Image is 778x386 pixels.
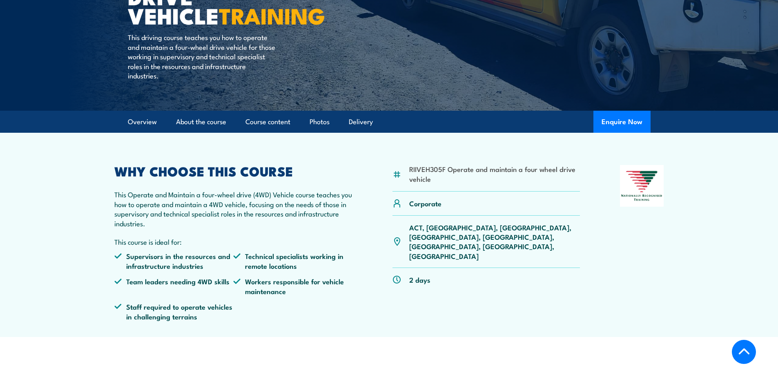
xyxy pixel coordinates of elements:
[114,165,353,176] h2: WHY CHOOSE THIS COURSE
[114,251,234,270] li: Supervisors in the resources and infrastructure industries
[233,277,352,296] li: Workers responsible for vehicle maintenance
[409,275,430,284] p: 2 days
[349,111,373,133] a: Delivery
[128,111,157,133] a: Overview
[409,199,441,208] p: Corporate
[620,165,664,207] img: Nationally Recognised Training logo.
[593,111,651,133] button: Enquire Now
[176,111,226,133] a: About the course
[114,302,234,321] li: Staff required to operate vehicles in challenging terrains
[233,251,352,270] li: Technical specialists working in remote locations
[114,190,353,228] p: This Operate and Maintain a four-wheel drive (4WD) Vehicle course teaches you how to operate and ...
[310,111,330,133] a: Photos
[114,237,353,246] p: This course is ideal for:
[114,277,234,296] li: Team leaders needing 4WD skills
[409,223,580,261] p: ACT, [GEOGRAPHIC_DATA], [GEOGRAPHIC_DATA], [GEOGRAPHIC_DATA], [GEOGRAPHIC_DATA], [GEOGRAPHIC_DATA...
[128,32,277,80] p: This driving course teaches you how to operate and maintain a four-wheel drive vehicle for those ...
[409,164,580,183] li: RIIVEH305F Operate and maintain a four wheel drive vehicle
[245,111,290,133] a: Course content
